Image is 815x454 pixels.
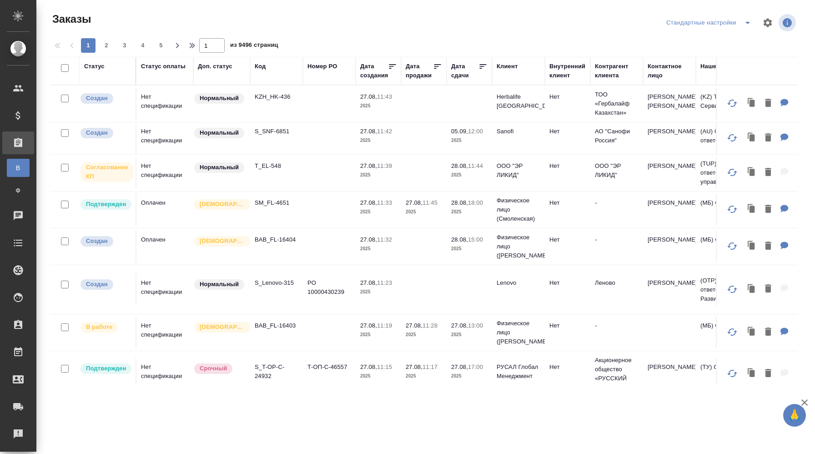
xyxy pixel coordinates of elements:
[696,272,805,308] td: (OTP) Общество с ограниченной ответственностью «Вектор Развития»
[255,363,298,381] p: S_T-OP-C-24932
[743,237,760,256] button: Клонировать
[255,92,298,101] p: KZH_HK-436
[721,161,743,183] button: Обновить
[154,41,168,50] span: 5
[595,278,639,288] p: Леново
[11,163,25,172] span: В
[696,194,805,226] td: (МБ) ООО "Монблан"
[80,278,131,291] div: Выставляется автоматически при создании заказа
[360,322,377,329] p: 27.08,
[7,182,30,200] a: Ф
[787,406,802,425] span: 🙏
[721,363,743,384] button: Обновить
[360,171,397,180] p: 2025
[377,363,392,370] p: 11:15
[86,128,108,137] p: Создан
[307,62,337,71] div: Номер PO
[451,171,488,180] p: 2025
[468,322,483,329] p: 13:00
[360,93,377,100] p: 27.08,
[360,279,377,286] p: 27.08,
[468,128,483,135] p: 12:00
[136,317,193,348] td: Нет спецификации
[86,280,108,289] p: Создан
[255,198,298,207] p: SM_FL-4651
[136,122,193,154] td: Нет спецификации
[377,322,392,329] p: 11:19
[595,161,639,180] p: ООО "ЭР ЛИКИД"
[549,321,586,330] p: Нет
[360,372,397,381] p: 2025
[80,198,131,211] div: Выставляет КМ после уточнения всех необходимых деталей и получения согласия клиента на запуск. С ...
[643,274,696,306] td: [PERSON_NAME]
[743,163,760,182] button: Клонировать
[303,358,356,390] td: Т-ОП-С-46557
[80,321,131,333] div: Выставляет ПМ после принятия заказа от КМа
[406,62,433,80] div: Дата продажи
[451,207,488,217] p: 2025
[497,319,540,346] p: Физическое лицо ([PERSON_NAME])
[406,363,423,370] p: 27.08,
[377,128,392,135] p: 11:42
[549,92,586,101] p: Нет
[136,41,150,50] span: 4
[743,94,760,113] button: Клонировать
[360,162,377,169] p: 27.08,
[230,40,278,53] span: из 9496 страниц
[255,321,298,330] p: BAB_FL-16403
[255,161,298,171] p: T_EL-548
[136,231,193,262] td: Оплачен
[193,321,246,333] div: Выставляется автоматически для первых 3 заказов нового контактного лица. Особое внимание
[595,62,639,80] div: Контрагент клиента
[377,162,392,169] p: 11:39
[643,122,696,154] td: [PERSON_NAME]
[255,127,298,136] p: S_SNF-6851
[757,12,779,34] span: Настроить таблицу
[643,358,696,390] td: [PERSON_NAME]
[664,15,757,30] div: split button
[200,237,245,246] p: [DEMOGRAPHIC_DATA]
[86,364,126,373] p: Подтвержден
[200,200,245,209] p: [DEMOGRAPHIC_DATA]
[200,323,245,332] p: [DEMOGRAPHIC_DATA]
[200,163,239,172] p: Нормальный
[696,155,805,191] td: (TUP) Общество с ограниченной ответственностью «Технологии управления переводом»
[468,199,483,206] p: 18:00
[80,127,131,139] div: Выставляется автоматически при создании заказа
[760,163,776,182] button: Удалить
[549,363,586,372] p: Нет
[377,199,392,206] p: 11:33
[136,274,193,306] td: Нет спецификации
[117,38,132,53] button: 3
[377,236,392,243] p: 11:32
[760,280,776,298] button: Удалить
[643,157,696,189] td: [PERSON_NAME]
[200,280,239,289] p: Нормальный
[451,162,468,169] p: 28.08,
[760,200,776,219] button: Удалить
[86,237,108,246] p: Создан
[154,38,168,53] button: 5
[255,235,298,244] p: BAB_FL-16404
[406,330,442,339] p: 2025
[595,321,639,330] p: -
[451,136,488,145] p: 2025
[549,198,586,207] p: Нет
[743,364,760,383] button: Клонировать
[406,199,423,206] p: 27.08,
[451,244,488,253] p: 2025
[423,363,438,370] p: 11:17
[760,129,776,147] button: Удалить
[743,280,760,298] button: Клонировать
[200,364,227,373] p: Срочный
[451,128,468,135] p: 05.09,
[193,161,246,174] div: Статус по умолчанию для стандартных заказов
[360,62,388,80] div: Дата создания
[451,322,468,329] p: 27.08,
[84,62,105,71] div: Статус
[141,62,186,71] div: Статус оплаты
[193,278,246,291] div: Статус по умолчанию для стандартных заказов
[255,62,266,71] div: Код
[406,322,423,329] p: 27.08,
[721,321,743,343] button: Обновить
